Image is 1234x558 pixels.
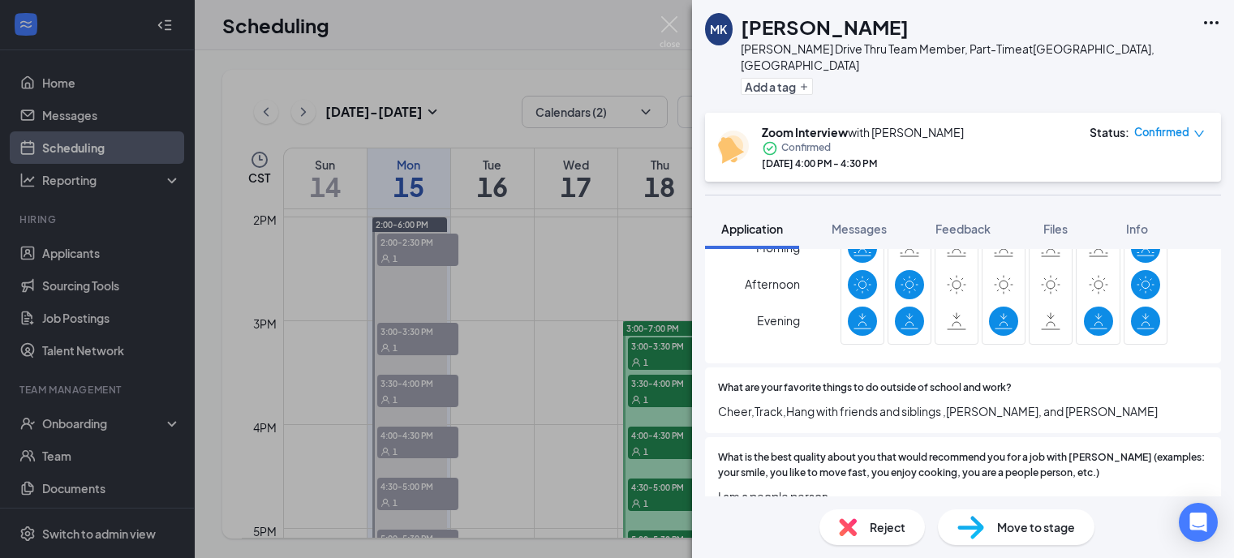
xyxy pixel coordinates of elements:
[781,140,831,157] span: Confirmed
[762,125,848,139] b: Zoom Interview
[762,157,964,170] div: [DATE] 4:00 PM - 4:30 PM
[718,402,1208,420] span: Cheer,Track,Hang with friends and siblings ,[PERSON_NAME], and [PERSON_NAME]
[762,124,964,140] div: with [PERSON_NAME]
[1126,221,1148,236] span: Info
[1134,124,1189,140] span: Confirmed
[718,487,1208,505] span: I am a people person
[741,78,813,95] button: PlusAdd a tag
[1090,124,1129,140] div: Status :
[1179,503,1218,542] div: Open Intercom Messenger
[997,518,1075,536] span: Move to stage
[1193,128,1205,139] span: down
[718,380,1012,396] span: What are your favorite things to do outside of school and work?
[1043,221,1068,236] span: Files
[1202,13,1221,32] svg: Ellipses
[762,140,778,157] svg: CheckmarkCircle
[935,221,991,236] span: Feedback
[870,518,905,536] span: Reject
[741,41,1193,73] div: [PERSON_NAME] Drive Thru Team Member, Part-Time at [GEOGRAPHIC_DATA], [GEOGRAPHIC_DATA]
[832,221,887,236] span: Messages
[757,306,800,335] span: Evening
[710,21,727,37] div: MK
[745,269,800,298] span: Afternoon
[741,13,909,41] h1: [PERSON_NAME]
[799,82,809,92] svg: Plus
[721,221,783,236] span: Application
[718,450,1208,481] span: What is the best quality about you that would recommend you for a job with [PERSON_NAME] (example...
